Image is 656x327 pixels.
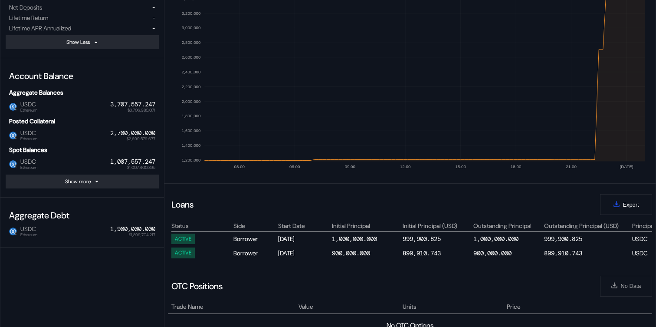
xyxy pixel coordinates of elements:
[403,235,441,243] div: 999,900.825
[110,158,155,165] div: 1,007,557.247
[14,106,18,111] img: svg+xml,%3c
[544,235,582,243] div: 999,900.825
[152,24,155,32] div: -
[110,225,155,233] div: 1,900,000.000
[14,164,18,168] img: svg+xml,%3c
[66,39,90,46] div: Show Less
[566,164,577,169] text: 21:00
[6,206,159,225] div: Aggregate Debt
[171,199,194,210] div: Loans
[20,108,37,112] span: Ethereum
[6,67,159,85] div: Account Balance
[182,11,201,16] text: 3,200,000
[6,114,159,129] div: Posted Collateral
[473,249,512,257] div: 900,000.000
[17,101,37,112] span: USDC
[182,84,201,89] text: 2,200,000
[20,233,37,237] span: Ethereum
[171,222,232,230] div: Status
[9,3,42,11] div: Net Deposits
[332,222,401,230] div: Initial Principal
[332,249,370,257] div: 900,000.000
[9,228,17,235] img: usdc.png
[152,14,155,22] div: -
[233,234,277,244] div: Borrower
[127,165,155,170] span: $1,007,400.395
[234,164,245,169] text: 03:00
[171,302,203,311] span: Trade Name
[507,302,521,311] span: Price
[600,194,652,215] button: Export
[623,201,639,208] span: Export
[6,35,159,49] button: Show Less
[9,132,17,139] img: usdc.png
[20,137,37,141] span: Ethereum
[175,250,191,256] div: ACTIVE
[620,164,633,169] text: [DATE]
[17,158,37,169] span: USDC
[182,69,201,74] text: 2,400,000
[6,142,159,157] div: Spot Balances
[182,40,201,45] text: 2,800,000
[9,160,17,168] img: usdc.png
[152,3,155,11] div: -
[9,103,17,111] img: usdc.png
[233,248,277,258] div: Borrower
[182,158,201,162] text: 1,200,000
[511,164,522,169] text: 18:00
[9,14,48,22] div: Lifetime Return
[182,113,201,118] text: 1,800,000
[6,175,159,188] button: Show more
[20,165,37,170] span: Ethereum
[278,222,330,230] div: Start Date
[182,99,201,104] text: 2,000,000
[403,249,441,257] div: 899,910.743
[110,101,155,108] div: 3,707,557.247
[403,222,472,230] div: Initial Principal (USD)
[544,249,582,257] div: 899,910.743
[544,222,631,230] div: Outstanding Principal (USD)
[171,281,223,292] div: OTC Positions
[14,135,18,139] img: svg+xml,%3c
[129,233,155,237] span: $1,899,704.217
[182,25,201,30] text: 3,000,000
[278,234,330,244] div: [DATE]
[289,164,300,169] text: 06:00
[473,222,543,230] div: Outstanding Principal
[403,302,417,311] span: Units
[182,128,201,133] text: 1,600,000
[233,222,277,230] div: Side
[400,164,411,169] text: 12:00
[182,143,201,148] text: 1,400,000
[110,129,155,137] div: 2,700,000.000
[6,85,159,100] div: Aggregate Balances
[14,231,18,235] img: svg+xml,%3c
[332,235,377,243] div: 1,000,000.000
[455,164,466,169] text: 15:00
[65,178,91,185] div: Show more
[17,225,37,237] span: USDC
[17,129,37,141] span: USDC
[344,164,355,169] text: 09:00
[182,55,201,59] text: 2,600,000
[298,302,313,311] span: Value
[9,24,71,32] div: Lifetime APR Annualized
[128,108,155,112] span: $3,706,980.071
[127,137,155,141] span: $2,699,579.677
[278,248,330,258] div: [DATE]
[473,235,518,243] div: 1,000,000.000
[175,236,191,242] div: ACTIVE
